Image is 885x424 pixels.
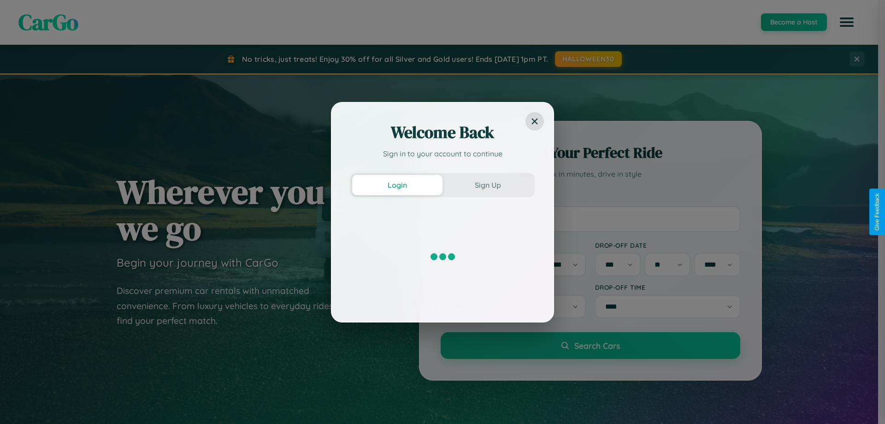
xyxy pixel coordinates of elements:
iframe: Intercom live chat [9,393,31,415]
p: Sign in to your account to continue [350,148,535,159]
button: Login [352,175,442,195]
div: Give Feedback [874,193,880,231]
button: Sign Up [442,175,533,195]
h2: Welcome Back [350,121,535,143]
